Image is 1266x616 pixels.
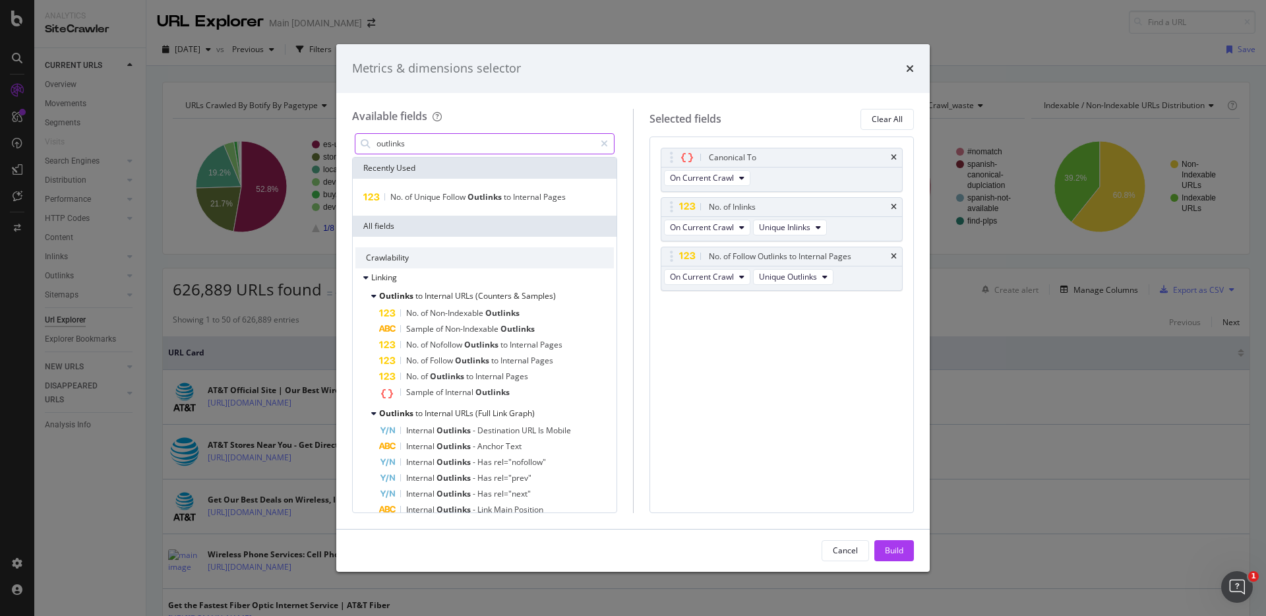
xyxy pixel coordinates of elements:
span: to [415,290,425,301]
div: Recently Used [353,158,617,179]
span: Internal [445,386,475,398]
span: Outlinks [379,408,415,419]
span: Destination [477,425,522,436]
span: Unique [414,191,442,202]
span: Mobile [546,425,571,436]
span: - [473,456,477,468]
span: URL [522,425,538,436]
div: Clear All [872,113,903,125]
span: Follow [430,355,455,366]
span: Unique Inlinks [759,222,810,233]
span: Has [477,488,494,499]
span: Outlinks [464,339,500,350]
span: On Current Crawl [670,172,734,183]
span: of [421,355,430,366]
span: Linking [371,272,397,283]
span: Link [493,408,509,419]
span: Has [477,472,494,483]
span: On Current Crawl [670,222,734,233]
span: URLs [455,408,475,419]
span: of [421,307,430,319]
div: Metrics & dimensions selector [352,60,521,77]
div: All fields [353,216,617,237]
span: Internal [500,355,531,366]
span: - [473,441,477,452]
span: No. [406,339,421,350]
span: No. [406,355,421,366]
input: Search by field name [375,134,595,154]
button: On Current Crawl [664,220,750,235]
span: On Current Crawl [670,271,734,282]
span: Outlinks [379,290,415,301]
span: Link [477,504,494,515]
span: Internal [406,472,437,483]
span: Anchor [477,441,506,452]
span: Outlinks [437,504,473,515]
span: of [405,191,414,202]
span: Pages [531,355,553,366]
span: Pages [506,371,528,382]
span: Pages [543,191,566,202]
span: to [504,191,513,202]
span: Outlinks [437,456,473,468]
span: Outlinks [485,307,520,319]
span: rel="prev" [494,472,531,483]
span: Sample [406,323,436,334]
span: Nofollow [430,339,464,350]
span: Follow [442,191,467,202]
span: Internal [475,371,506,382]
span: Outlinks [437,472,473,483]
span: Pages [540,339,562,350]
span: Internal [406,425,437,436]
span: (Full [475,408,493,419]
span: - [473,488,477,499]
span: of [421,339,430,350]
button: On Current Crawl [664,269,750,285]
span: Outlinks [467,191,504,202]
span: No. [390,191,405,202]
div: Canonical TotimesOn Current Crawl [661,148,903,192]
span: Graph) [509,408,535,419]
span: URLs [455,290,475,301]
span: No. [406,371,421,382]
button: On Current Crawl [664,170,750,186]
span: Outlinks [430,371,466,382]
span: Text [506,441,522,452]
button: Unique Outlinks [753,269,833,285]
button: Cancel [822,540,869,561]
div: No. of Follow Outlinks to Internal PagestimesOn Current CrawlUnique Outlinks [661,247,903,291]
span: of [436,323,445,334]
span: Internal [406,488,437,499]
div: No. of Follow Outlinks to Internal Pages [709,250,851,263]
span: Internal [406,441,437,452]
div: Crawlability [355,247,614,268]
div: Selected fields [649,111,721,127]
span: of [436,386,445,398]
div: times [891,203,897,211]
span: Internal [406,456,437,468]
span: Main [494,504,514,515]
span: Outlinks [437,441,473,452]
span: Outlinks [437,488,473,499]
span: rel="next" [494,488,531,499]
button: Build [874,540,914,561]
div: times [906,60,914,77]
span: Internal [425,408,455,419]
span: & [514,290,522,301]
div: times [891,253,897,261]
span: - [473,472,477,483]
span: Position [514,504,543,515]
span: to [491,355,500,366]
div: Available fields [352,109,427,123]
span: Sample [406,386,436,398]
span: Non-Indexable [445,323,500,334]
div: Build [885,545,903,556]
span: Outlinks [437,425,473,436]
span: Is [538,425,546,436]
span: Internal [406,504,437,515]
span: Internal [510,339,540,350]
iframe: Intercom live chat [1221,571,1253,603]
span: Outlinks [455,355,491,366]
span: Non-Indexable [430,307,485,319]
span: Outlinks [475,386,510,398]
